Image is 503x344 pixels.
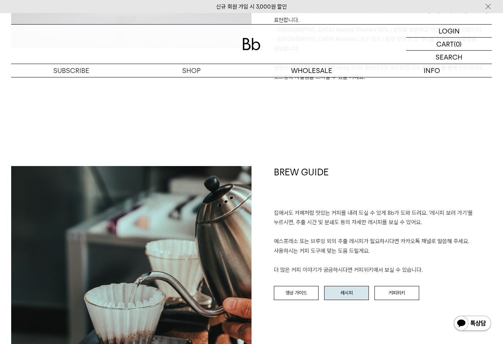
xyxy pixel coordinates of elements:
a: LOGIN [406,25,492,38]
p: INFO [372,64,492,77]
a: SHOP [132,64,252,77]
h1: BREW GUIDE [274,166,492,208]
p: CART [436,38,454,50]
p: WHOLESALE [251,64,372,77]
p: SEARCH [436,51,462,64]
img: 카카오톡 채널 1:1 채팅 버튼 [453,315,492,333]
a: 영상 가이드 [274,286,319,300]
a: 신규 회원 가입 시 3,000원 할인 [216,3,287,10]
p: LOGIN [439,25,460,37]
a: 레시피 [324,286,369,300]
a: 커피위키 [374,286,419,300]
p: (0) [454,38,462,50]
a: CART (0) [406,38,492,51]
a: SUBSCRIBE [11,64,132,77]
p: 집에서도 카페처럼 맛있는 커피를 내려 드실 ﻿수 있게 Bb가 도와 드려요. '레시피 보러 가기'를 누르시면, 추출 시간 및 분쇄도 등의 자세한 레시피를 보실 수 있어요. 에스... [274,208,492,275]
img: 로고 [243,38,260,50]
